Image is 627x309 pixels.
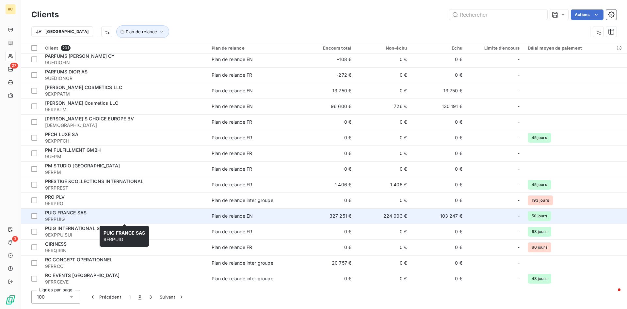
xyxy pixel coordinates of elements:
td: 0 € [355,271,411,286]
span: QIRINESS [45,241,67,247]
button: Plan de relance [116,25,169,38]
td: 0 € [300,271,355,286]
td: 0 € [411,67,466,83]
td: 103 247 € [411,208,466,224]
div: Plan de relance FR [212,166,252,172]
span: PRESTIGE &COLLECTIONS INTERNATIONAL [45,178,143,184]
button: Actions [571,9,603,20]
span: 80 jours [528,242,551,252]
span: - [518,244,520,251]
span: - [518,134,520,141]
td: -108 € [300,52,355,67]
span: 9FRRCC [45,263,204,270]
td: 1 406 € [355,177,411,193]
span: 9FRPUIG [45,216,204,223]
div: Plan de relance FR [212,244,252,251]
div: Plan de relance inter groupe [212,260,273,266]
span: Plan de relance [126,29,157,34]
div: Non-échu [359,45,407,51]
span: 9FRQIRIN [45,247,204,254]
div: RC [5,4,16,14]
div: Plan de relance FR [212,119,252,125]
span: - [518,72,520,78]
div: Plan de relance inter groupe [212,275,273,282]
span: PM FULFILLMENT GMBH [45,147,101,153]
span: 9EXPPUISUI [45,232,204,238]
img: Logo LeanPay [5,295,16,305]
h3: Clients [31,9,59,21]
td: 327 251 € [300,208,355,224]
button: 1 [125,290,135,304]
span: Client [45,45,58,51]
td: 0 € [355,130,411,146]
div: Plan de relance inter groupe [212,197,273,204]
div: Plan de relance EN [212,213,253,219]
td: 0 € [300,193,355,208]
span: - [518,119,520,125]
div: Échu [415,45,462,51]
td: 0 € [300,114,355,130]
td: -272 € [300,67,355,83]
td: 0 € [300,130,355,146]
td: 0 € [411,271,466,286]
span: - [518,150,520,157]
td: 0 € [355,224,411,239]
div: Plan de relance EN [212,103,253,110]
td: 0 € [355,255,411,271]
td: 0 € [355,239,411,255]
td: 726 € [355,99,411,114]
td: 1 406 € [300,177,355,193]
span: - [518,166,520,172]
span: - [518,56,520,63]
div: Plan de relance FR [212,181,252,188]
span: - [518,260,520,266]
button: Précédent [86,290,125,304]
span: 3 [12,236,18,242]
span: [DEMOGRAPHIC_DATA] [45,122,204,129]
td: 13 750 € [300,83,355,99]
span: 9FRPREST [45,185,204,191]
span: 9FRRCEVE [45,279,204,285]
span: 9EXPPFCH [45,138,204,144]
td: 0 € [300,146,355,161]
button: Suivant [156,290,189,304]
span: 9FRPATM [45,106,204,113]
span: 63 jours [528,227,551,237]
td: 0 € [411,255,466,271]
span: 9FRPUIG [104,230,145,242]
td: 96 600 € [300,99,355,114]
button: [GEOGRAPHIC_DATA] [31,26,93,37]
span: PFCH LUXE SA [45,131,78,137]
div: Plan de relance FR [212,150,252,157]
span: 100 [37,294,45,300]
div: Plan de relance FR [212,228,252,235]
div: Plan de relance EN [212,56,253,63]
input: Rechercher [449,9,547,20]
td: 0 € [411,114,466,130]
span: 48 jours [528,274,551,284]
div: Plan de relance EN [212,87,253,94]
td: 0 € [300,224,355,239]
iframe: Intercom live chat [605,287,620,302]
td: 0 € [411,130,466,146]
span: 45 jours [528,133,551,143]
span: PUIG INTERNATIONAL SA [45,225,103,231]
span: PUIG FRANCE SAS [45,210,87,215]
td: 20 757 € [300,255,355,271]
td: 224 003 € [355,208,411,224]
td: 0 € [411,224,466,239]
span: - [518,181,520,188]
span: PUIG FRANCE SAS [104,230,145,236]
td: 0 € [300,161,355,177]
span: RC EVENTS [GEOGRAPHIC_DATA] [45,272,120,278]
span: - [518,103,520,110]
td: 0 € [411,239,466,255]
td: 0 € [411,146,466,161]
span: - [518,213,520,219]
span: 50 jours [528,211,551,221]
button: 3 [145,290,156,304]
td: 0 € [411,177,466,193]
span: 27 [10,63,18,69]
div: Limite d’encours [470,45,520,51]
span: 45 jours [528,180,551,190]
